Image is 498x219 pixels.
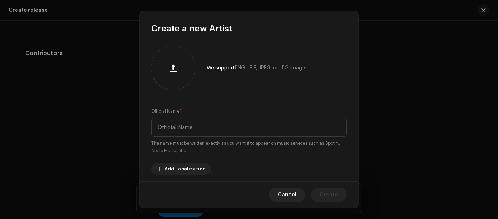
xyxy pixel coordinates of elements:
input: Official Name [151,118,347,137]
button: Add Localization [151,163,211,175]
span: Add Localization [164,162,206,176]
button: Create [311,188,347,202]
small: Official Name [151,107,179,115]
span: PNG, JFIF, JPEG, or JPG images. [235,65,309,71]
small: The name must be written exactly as you want it to appear on music services such as Spotify, Appl... [151,140,347,154]
div: We support [207,65,309,71]
span: Cancel [278,188,296,202]
span: Create [320,188,338,202]
button: Cancel [269,188,305,202]
span: Create a new Artist [151,23,232,34]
